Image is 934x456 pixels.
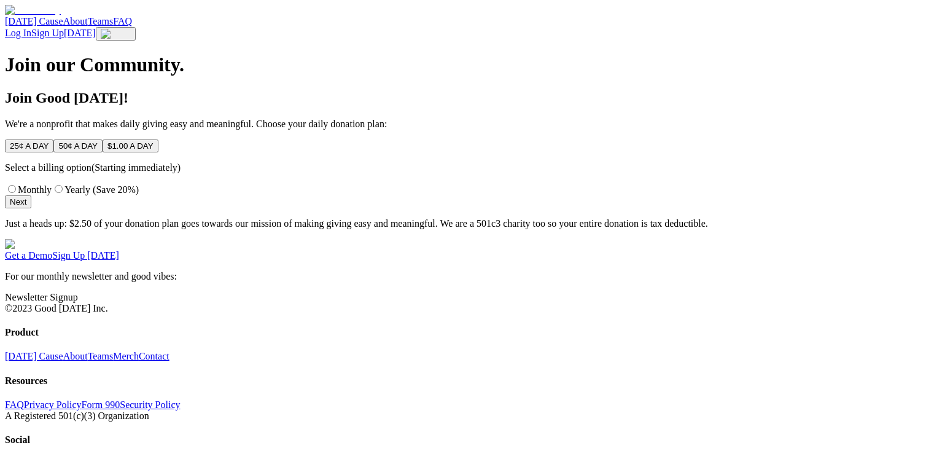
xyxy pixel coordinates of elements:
[31,28,95,38] a: Sign Up[DATE]
[101,29,131,39] img: Menu
[5,411,929,422] div: A Registered 501(c)(3) Organization
[5,292,78,302] a: Newsletter Signup
[88,16,114,26] a: Teams
[82,399,120,410] a: Form 990
[120,399,180,410] a: Security Policy
[63,16,88,26] a: About
[5,375,929,387] h4: Resources
[5,140,53,152] button: 25¢ A DAY
[113,351,139,361] a: Merch
[5,434,929,446] h4: Social
[5,250,52,261] a: Get a Demo
[63,351,88,361] a: About
[64,184,139,195] span: Yearly (Save 20%)
[103,140,158,152] button: $1.00 A DAY
[8,185,16,193] input: Monthly
[5,53,929,76] h1: Join our Community.
[53,140,102,152] button: 50¢ A DAY
[5,119,929,130] p: We're a nonprofit that makes daily giving easy and meaningful. Choose your daily donation plan:
[18,184,52,195] span: Monthly
[91,162,181,173] span: (Starting immediately)
[5,271,929,282] p: For our monthly newsletter and good vibes:
[5,351,63,361] a: [DATE] Cause
[88,351,114,361] a: Teams
[5,303,929,314] div: ©2023 Good [DATE] Inc.
[5,218,929,229] p: Just a heads up: $2.50 of your donation plan goes towards our mission of making giving easy and m...
[5,162,929,173] p: Select a billing option
[52,250,119,261] a: Sign Up [DATE]
[5,239,61,250] img: GoodToday
[5,5,61,16] img: GoodToday
[5,16,63,26] a: [DATE] Cause
[139,351,169,361] a: Contact
[113,16,132,26] a: FAQ
[5,90,929,106] h2: Join Good [DATE]!
[5,195,31,208] button: Next
[5,28,31,38] a: Log In
[64,28,96,38] span: [DATE]
[5,327,929,338] h4: Product
[55,185,63,193] input: Yearly (Save 20%)
[24,399,82,410] a: Privacy Policy
[5,399,24,410] a: FAQ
